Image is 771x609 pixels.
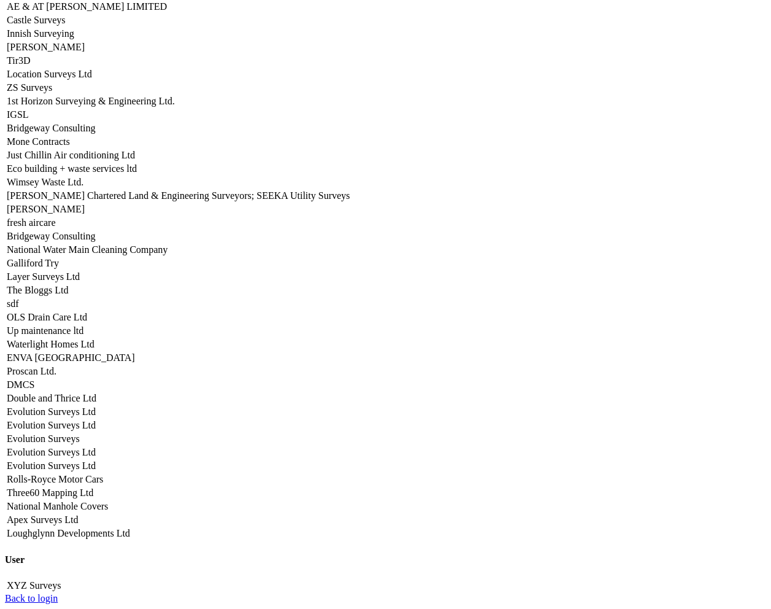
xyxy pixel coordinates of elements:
a: Layer Surveys Ltd [7,271,80,282]
a: ZS Surveys [7,82,52,93]
a: DMCS [7,379,34,390]
a: Wimsey Waste Ltd. [7,177,83,187]
a: fresh aircare [7,217,56,228]
a: Eco building + waste services ltd [7,163,137,174]
a: Evolution Surveys Ltd [7,460,96,471]
a: Evolution Surveys Ltd [7,406,96,417]
a: Bridgeway Consulting [7,123,95,133]
a: Tir3D [7,55,31,66]
a: Waterlight Homes Ltd [7,339,95,349]
a: Three60 Mapping Ltd [7,487,93,498]
a: Location Surveys Ltd [7,69,92,79]
a: National Water Main Cleaning Company [7,244,168,255]
a: Apex Surveys Ltd [7,514,78,525]
a: sdf [7,298,19,309]
a: Double and Thrice Ltd [7,393,96,403]
a: [PERSON_NAME] Chartered Land & Engineering Surveyors; SEEKA Utility Surveys [7,190,350,201]
a: IGSL [7,109,28,120]
a: [PERSON_NAME] [7,204,85,214]
a: Innish Surveying [7,28,74,39]
a: The Bloggs Ltd [7,285,68,295]
a: Evolution Surveys Ltd [7,447,96,457]
a: OLS Drain Care Ltd [7,312,87,322]
a: Bridgeway Consulting [7,231,95,241]
a: [PERSON_NAME] [7,42,85,52]
a: Evolution Surveys [7,433,80,444]
a: AE & AT [PERSON_NAME] LIMITED [7,1,167,12]
a: XYZ Surveys [7,580,61,591]
a: Proscan Ltd. [7,366,56,376]
a: Evolution Surveys Ltd [7,420,96,430]
a: Back to login [5,593,58,603]
a: Loughglynn Developments Ltd [7,528,130,538]
a: Mone Contracts [7,136,70,147]
a: Castle Surveys [7,15,66,25]
a: 1st Horizon Surveying & Engineering Ltd. [7,96,175,106]
a: ENVA [GEOGRAPHIC_DATA] [7,352,135,363]
a: Rolls-Royce Motor Cars [7,474,103,484]
a: National Manhole Covers [7,501,108,511]
a: Up maintenance ltd [7,325,83,336]
h4: User [5,554,766,565]
a: Galliford Try [7,258,59,268]
a: Just Chillin Air conditioning Ltd [7,150,135,160]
